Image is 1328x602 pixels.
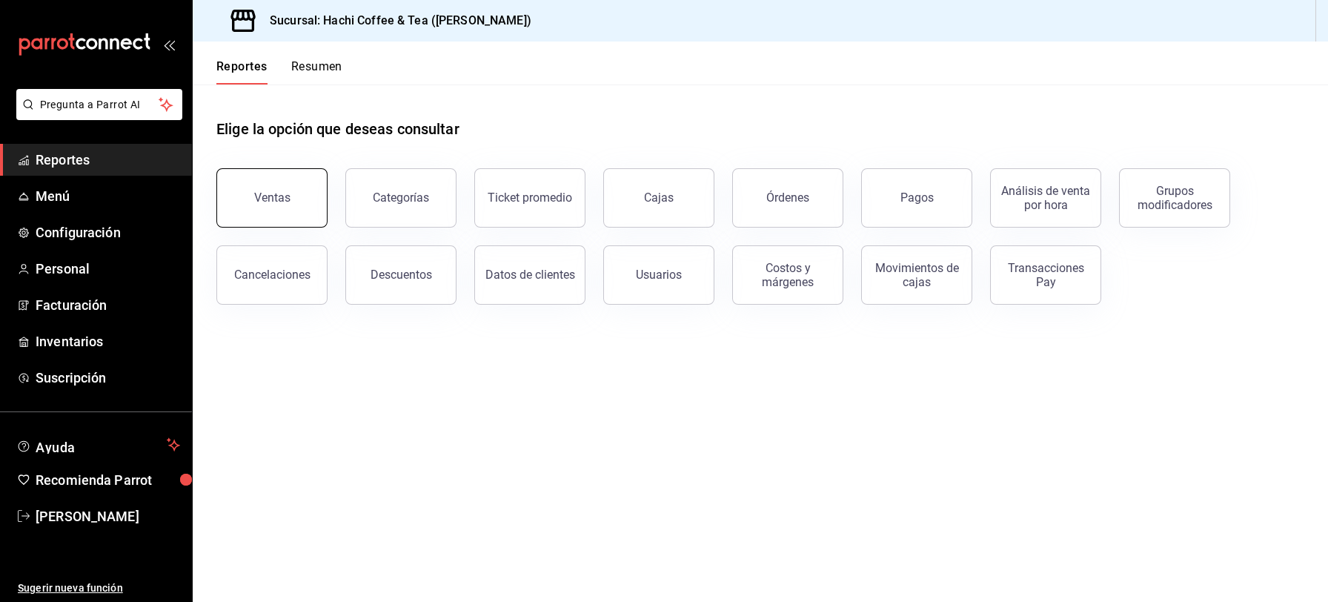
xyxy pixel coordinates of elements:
[36,331,180,351] span: Inventarios
[40,97,159,113] span: Pregunta a Parrot AI
[871,261,963,289] div: Movimientos de cajas
[861,245,972,305] button: Movimientos de cajas
[990,168,1101,228] button: Análisis de venta por hora
[766,191,809,205] div: Órdenes
[345,245,456,305] button: Descuentos
[732,168,843,228] button: Órdenes
[36,259,180,279] span: Personal
[216,59,342,85] div: navigation tabs
[644,191,674,205] div: Cajas
[36,436,161,454] span: Ayuda
[234,268,311,282] div: Cancelaciones
[742,261,834,289] div: Costos y márgenes
[1000,261,1092,289] div: Transacciones Pay
[258,12,531,30] h3: Sucursal: Hachi Coffee & Tea ([PERSON_NAME])
[36,368,180,388] span: Suscripción
[18,580,180,596] span: Sugerir nueva función
[163,39,175,50] button: open_drawer_menu
[861,168,972,228] button: Pagos
[16,89,182,120] button: Pregunta a Parrot AI
[474,245,585,305] button: Datos de clientes
[36,470,180,490] span: Recomienda Parrot
[36,295,180,315] span: Facturación
[36,150,180,170] span: Reportes
[36,222,180,242] span: Configuración
[474,168,585,228] button: Ticket promedio
[216,245,328,305] button: Cancelaciones
[216,118,459,140] h1: Elige la opción que deseas consultar
[291,59,342,85] button: Resumen
[488,191,572,205] div: Ticket promedio
[373,191,429,205] div: Categorías
[1119,168,1230,228] button: Grupos modificadores
[603,245,714,305] button: Usuarios
[36,506,180,526] span: [PERSON_NAME]
[216,168,328,228] button: Ventas
[371,268,432,282] div: Descuentos
[990,245,1101,305] button: Transacciones Pay
[1000,184,1092,212] div: Análisis de venta por hora
[254,191,290,205] div: Ventas
[36,186,180,206] span: Menú
[1129,184,1221,212] div: Grupos modificadores
[636,268,682,282] div: Usuarios
[345,168,456,228] button: Categorías
[732,245,843,305] button: Costos y márgenes
[216,59,268,85] button: Reportes
[603,168,714,228] button: Cajas
[900,191,934,205] div: Pagos
[485,268,575,282] div: Datos de clientes
[10,107,182,123] a: Pregunta a Parrot AI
